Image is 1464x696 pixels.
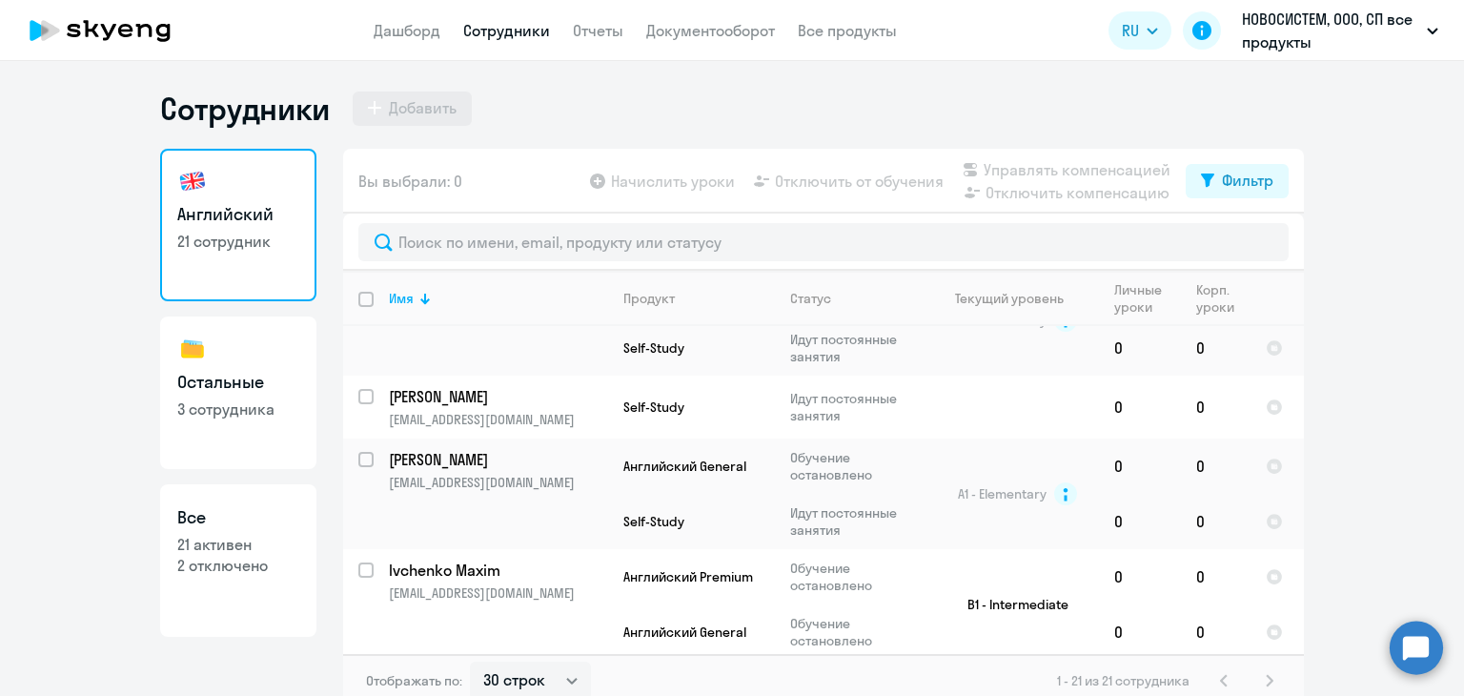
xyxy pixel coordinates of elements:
p: 21 сотрудник [177,231,299,252]
div: Добавить [389,96,457,119]
td: 0 [1181,439,1250,494]
span: Self-Study [623,513,684,530]
div: Корп. уроки [1196,281,1250,316]
p: НОВОСИСТЕМ, ООО, СП все продукты [1242,8,1419,53]
a: Сотрудники [463,21,550,40]
td: 0 [1181,549,1250,604]
td: 0 [1181,320,1250,376]
span: Self-Study [623,339,684,357]
p: [PERSON_NAME] [389,449,604,470]
div: Имя [389,290,414,307]
td: 0 [1099,439,1181,494]
a: [PERSON_NAME] [389,449,607,470]
td: 0 [1181,494,1250,549]
p: Обучение остановлено [790,560,921,594]
span: Английский General [623,458,746,475]
td: B1 - Intermediate [922,549,1099,660]
td: 0 [1099,549,1181,604]
button: RU [1108,11,1171,50]
span: Английский General [623,624,746,641]
span: Английский Premium [623,568,753,585]
div: Личные уроки [1114,281,1180,316]
p: Обучение остановлено [790,449,921,483]
h1: Сотрудники [160,90,330,128]
button: НОВОСИСТЕМ, ООО, СП все продукты [1232,8,1448,53]
td: 0 [1099,604,1181,660]
span: Self-Study [623,399,684,416]
p: [EMAIL_ADDRESS][DOMAIN_NAME] [389,584,607,602]
p: Ivchenko Maxim [389,560,604,581]
p: [EMAIL_ADDRESS][DOMAIN_NAME] [389,474,607,491]
td: 0 [1099,376,1181,439]
td: 0 [1181,376,1250,439]
p: 3 сотрудника [177,399,299,420]
td: 0 [1099,320,1181,376]
span: Вы выбрали: 0 [358,170,462,193]
p: Обучение остановлено [790,615,921,649]
p: Идут постоянные занятия [790,331,921,365]
h3: Остальные [177,370,299,395]
div: Текущий уровень [955,290,1064,307]
a: Ivchenko Maxim [389,560,607,581]
a: Документооборот [646,21,775,40]
img: english [177,166,208,196]
a: Английский21 сотрудник [160,149,316,301]
input: Поиск по имени, email, продукту или статусу [358,223,1289,261]
h3: Все [177,505,299,530]
h3: Английский [177,202,299,227]
p: 2 отключено [177,555,299,576]
td: 0 [1181,604,1250,660]
a: Дашборд [374,21,440,40]
a: Все продукты [798,21,897,40]
a: Все21 активен2 отключено [160,484,316,637]
button: Добавить [353,92,472,126]
span: A1 - Elementary [958,485,1047,502]
div: Продукт [623,290,675,307]
div: Статус [790,290,831,307]
img: others [177,334,208,364]
a: Остальные3 сотрудника [160,317,316,469]
span: RU [1122,19,1139,42]
div: Фильтр [1222,169,1273,192]
span: Отображать по: [366,672,462,689]
p: [EMAIL_ADDRESS][DOMAIN_NAME] [389,411,607,428]
div: Текущий уровень [937,290,1098,307]
span: 1 - 21 из 21 сотрудника [1057,672,1189,689]
p: Идут постоянные занятия [790,390,921,424]
p: Идут постоянные занятия [790,504,921,539]
p: 21 активен [177,534,299,555]
a: [PERSON_NAME] [389,386,607,407]
td: 0 [1099,494,1181,549]
p: [PERSON_NAME] [389,386,604,407]
a: Отчеты [573,21,623,40]
button: Фильтр [1186,164,1289,198]
div: Имя [389,290,607,307]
